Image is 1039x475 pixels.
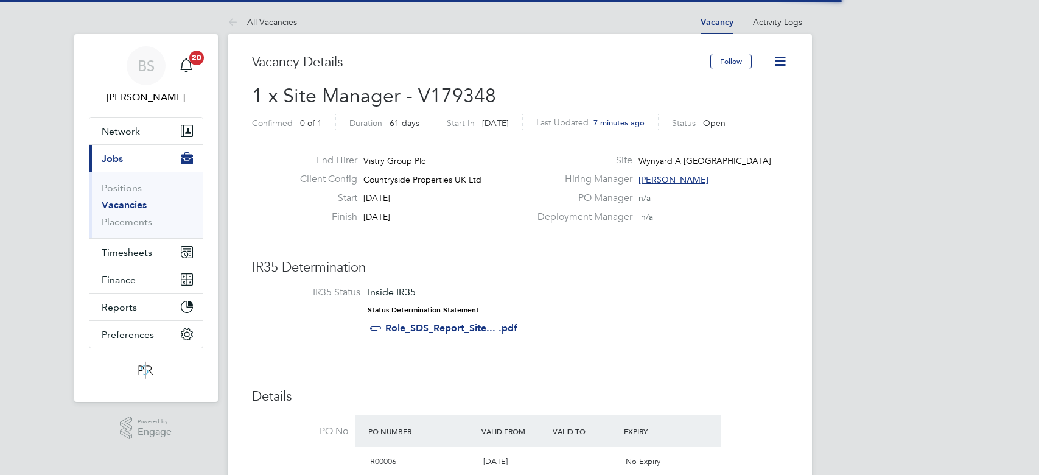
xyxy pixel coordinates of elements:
[349,118,382,128] label: Duration
[89,266,203,293] button: Finance
[89,118,203,144] button: Network
[89,46,203,105] a: BS[PERSON_NAME]
[89,90,203,105] span: Beth Seddon
[368,286,416,298] span: Inside IR35
[530,192,632,205] label: PO Manager
[290,173,357,186] label: Client Config
[638,155,771,166] span: Wynyard A [GEOGRAPHIC_DATA]
[626,456,660,466] span: No Expiry
[189,51,204,65] span: 20
[138,427,172,437] span: Engage
[89,172,203,238] div: Jobs
[102,182,142,194] a: Positions
[482,118,509,128] span: [DATE]
[363,174,481,185] span: Countryside Properties UK Ltd
[478,420,550,442] div: Valid From
[252,388,788,406] h3: Details
[385,322,517,334] a: Role_SDS_Report_Site... .pdf
[672,118,696,128] label: Status
[390,118,419,128] span: 61 days
[264,286,360,299] label: IR35 Status
[703,118,726,128] span: Open
[252,118,293,128] label: Confirmed
[102,199,147,211] a: Vacancies
[74,34,218,402] nav: Main navigation
[530,173,632,186] label: Hiring Manager
[135,361,156,380] img: psrsolutions-logo-retina.png
[365,420,479,442] div: PO Number
[701,17,733,27] a: Vacancy
[530,154,632,167] label: Site
[593,118,645,128] span: 7 minutes ago
[710,54,752,69] button: Follow
[641,211,653,222] span: n/a
[89,321,203,348] button: Preferences
[138,58,155,74] span: BS
[102,153,123,164] span: Jobs
[252,84,496,108] span: 1 x Site Manager - V179348
[363,192,390,203] span: [DATE]
[228,16,297,27] a: All Vacancies
[753,16,802,27] a: Activity Logs
[102,216,152,228] a: Placements
[290,211,357,223] label: Finish
[252,54,710,71] h3: Vacancy Details
[363,211,390,222] span: [DATE]
[89,294,203,320] button: Reports
[638,174,708,185] span: [PERSON_NAME]
[300,118,322,128] span: 0 of 1
[638,192,651,203] span: n/a
[102,274,136,286] span: Finance
[483,456,508,466] span: [DATE]
[89,239,203,266] button: Timesheets
[290,192,357,205] label: Start
[290,154,357,167] label: End Hirer
[102,247,152,258] span: Timesheets
[530,211,632,223] label: Deployment Manager
[89,361,203,380] a: Go to home page
[89,145,203,172] button: Jobs
[120,417,172,440] a: Powered byEngage
[621,420,692,442] div: Expiry
[252,259,788,276] h3: IR35 Determination
[138,417,172,427] span: Powered by
[102,329,154,340] span: Preferences
[368,306,479,314] strong: Status Determination Statement
[363,155,425,166] span: Vistry Group Plc
[536,117,589,128] label: Last Updated
[550,420,621,442] div: Valid To
[102,125,140,137] span: Network
[370,456,396,466] span: R00006
[447,118,475,128] label: Start In
[174,46,198,85] a: 20
[252,425,348,438] label: PO No
[554,456,557,466] span: -
[102,301,137,313] span: Reports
